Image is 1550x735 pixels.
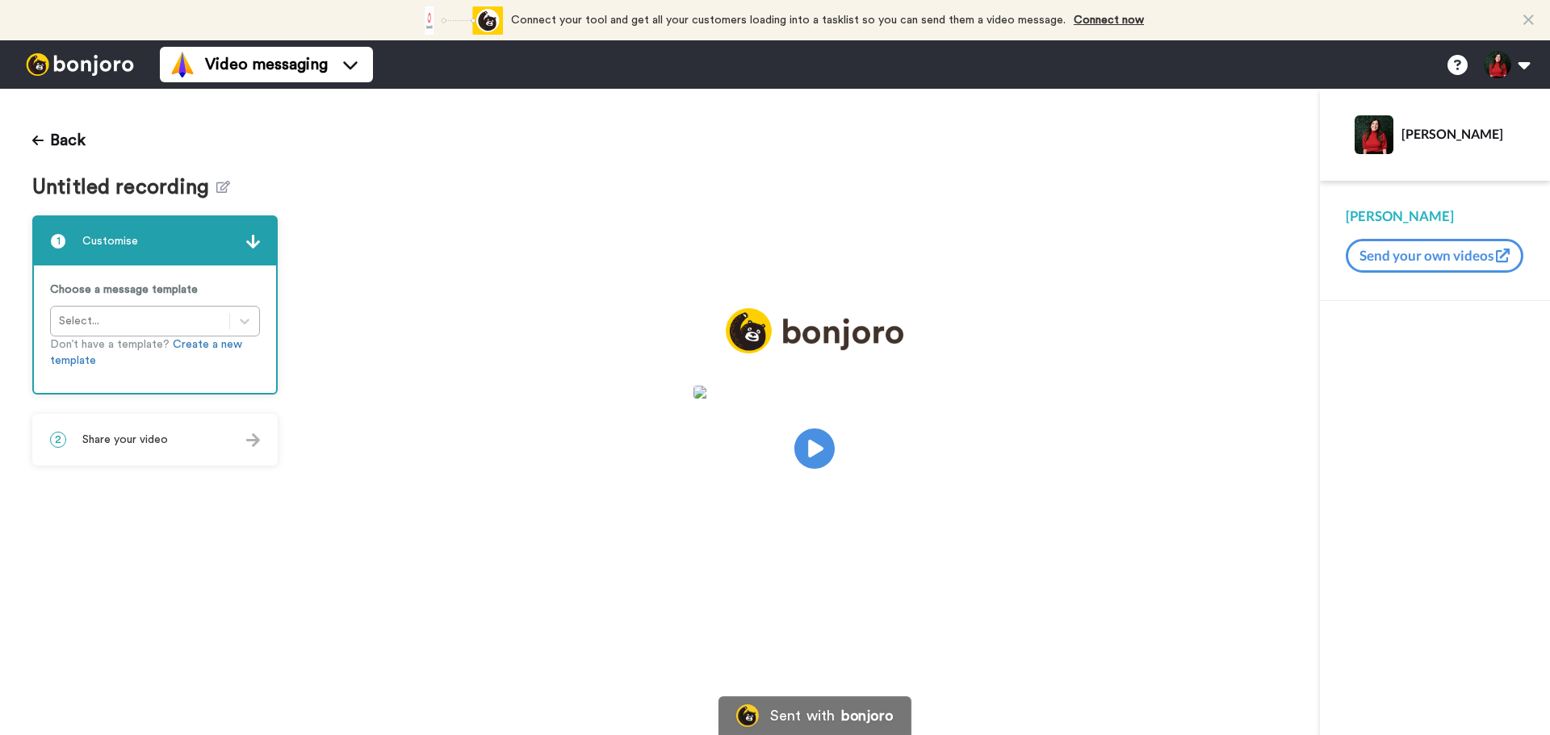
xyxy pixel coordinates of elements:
[1346,239,1523,273] button: Send your own videos
[50,336,260,369] p: Don’t have a template?
[205,53,328,76] span: Video messaging
[736,704,759,727] img: Bonjoro Logo
[32,414,278,466] div: 2Share your video
[726,308,903,354] img: logo_full.png
[1074,15,1144,26] a: Connect now
[1346,207,1524,226] div: [PERSON_NAME]
[82,233,138,249] span: Customise
[50,282,260,298] p: Choose a message template
[82,432,168,448] span: Share your video
[32,121,86,160] button: Back
[50,432,66,448] span: 2
[770,708,835,723] div: Sent with
[19,53,140,76] img: bj-logo-header-white.svg
[50,339,242,366] a: Create a new template
[693,386,936,399] img: b8ea4f8a-db6c-42c4-a4b9-3477ae94214c.jpg
[841,708,893,723] div: bonjoro
[246,433,260,447] img: arrow.svg
[50,233,66,249] span: 1
[511,15,1066,26] span: Connect your tool and get all your customers loading into a tasklist so you can send them a video...
[718,696,911,735] a: Bonjoro LogoSent withbonjoro
[414,6,503,35] div: animation
[1401,126,1523,141] div: [PERSON_NAME]
[32,176,216,199] span: Untitled recording
[170,52,195,77] img: vm-color.svg
[246,235,260,248] img: arrow.svg
[1355,115,1393,154] img: Profile Image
